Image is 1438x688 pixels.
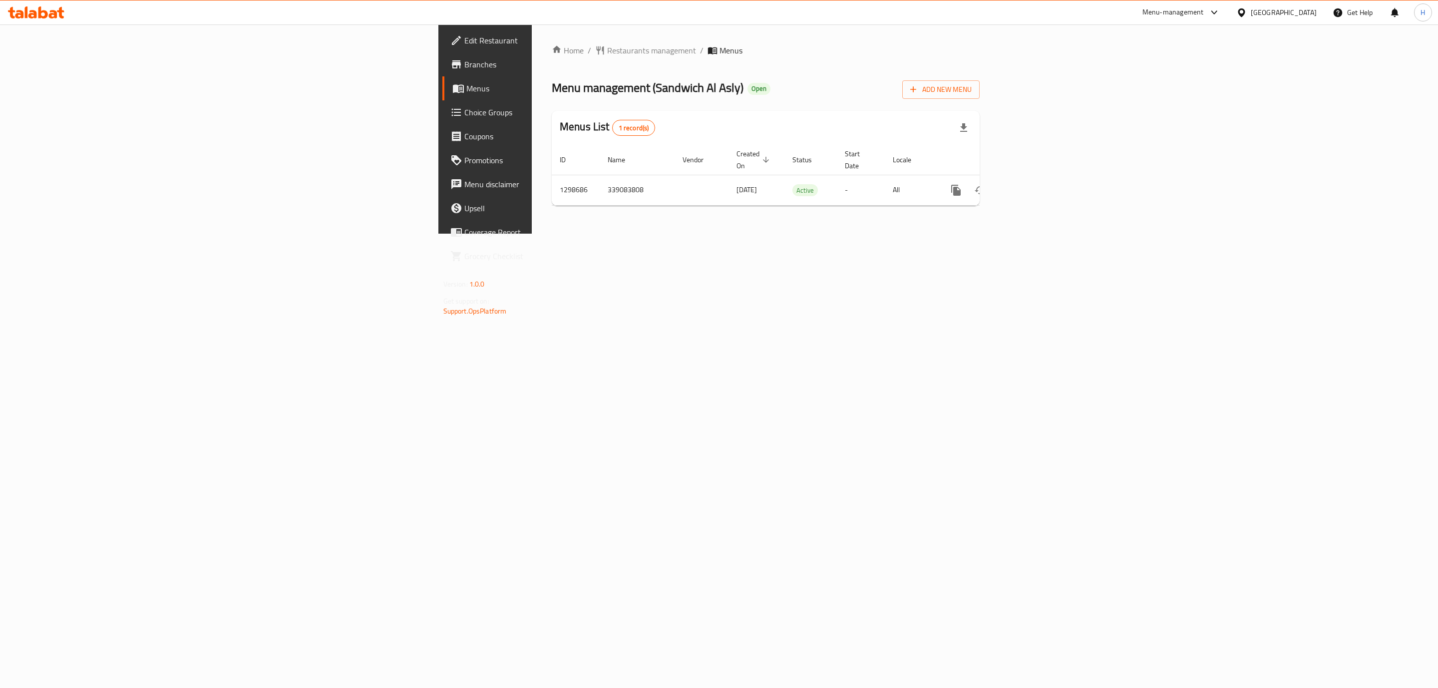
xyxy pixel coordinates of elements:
span: Locale [893,154,924,166]
span: H [1421,7,1425,18]
a: Coupons [442,124,679,148]
div: Active [792,184,818,196]
a: Branches [442,52,679,76]
a: Grocery Checklist [442,244,679,268]
a: Coverage Report [442,220,679,244]
div: [GEOGRAPHIC_DATA] [1251,7,1317,18]
span: Status [792,154,825,166]
span: [DATE] [736,183,757,196]
span: Get support on: [443,295,489,308]
span: Active [792,185,818,196]
span: Created On [736,148,772,172]
a: Support.OpsPlatform [443,305,507,318]
span: 1.0.0 [469,278,485,291]
span: Branches [464,58,671,70]
h2: Menus List [560,119,655,136]
span: Menu disclaimer [464,178,671,190]
span: Upsell [464,202,671,214]
button: Change Status [968,178,992,202]
span: Start Date [845,148,873,172]
th: Actions [936,145,1048,175]
table: enhanced table [552,145,1048,206]
span: 1 record(s) [613,123,655,133]
div: Total records count [612,120,656,136]
a: Upsell [442,196,679,220]
span: ID [560,154,579,166]
span: Coupons [464,130,671,142]
nav: breadcrumb [552,44,980,56]
span: Open [747,84,770,93]
span: Edit Restaurant [464,34,671,46]
a: Menus [442,76,679,100]
span: Menus [466,82,671,94]
span: Add New Menu [910,83,972,96]
a: Menu disclaimer [442,172,679,196]
div: Export file [952,116,976,140]
button: Add New Menu [902,80,980,99]
td: All [885,175,936,205]
td: - [837,175,885,205]
div: Menu-management [1142,6,1204,18]
span: Version: [443,278,468,291]
span: Promotions [464,154,671,166]
span: Coverage Report [464,226,671,238]
div: Open [747,83,770,95]
span: Choice Groups [464,106,671,118]
a: Edit Restaurant [442,28,679,52]
li: / [700,44,704,56]
span: Grocery Checklist [464,250,671,262]
span: Menus [719,44,742,56]
a: Promotions [442,148,679,172]
span: Name [608,154,638,166]
a: Choice Groups [442,100,679,124]
span: Vendor [683,154,717,166]
button: more [944,178,968,202]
